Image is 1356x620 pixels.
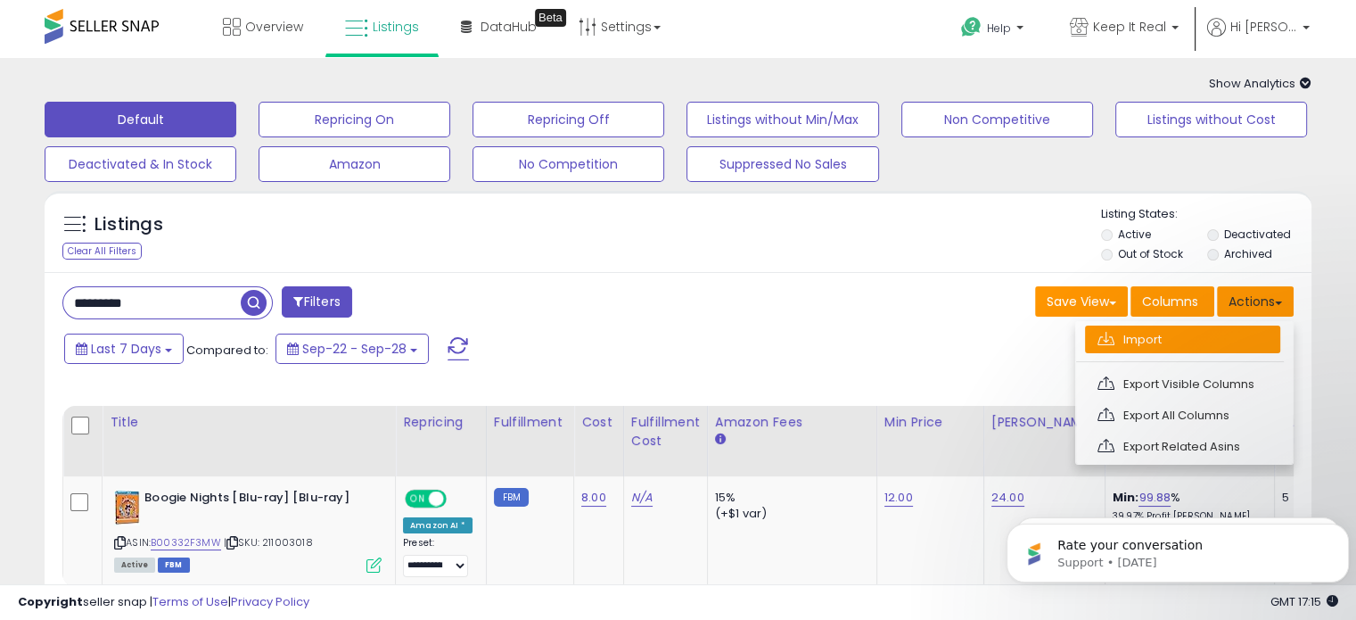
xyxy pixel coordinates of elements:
[1223,246,1271,261] label: Archived
[1085,401,1280,429] a: Export All Columns
[158,558,190,573] span: FBM
[144,490,361,511] b: Boogie Nights [Blu-ray] [Blu-ray]
[987,21,1011,36] span: Help
[631,489,653,507] a: N/A
[186,342,268,359] span: Compared to:
[275,334,429,364] button: Sep-22 - Sep-28
[231,593,309,610] a: Privacy Policy
[947,3,1041,58] a: Help
[1217,286,1294,317] button: Actions
[151,535,221,550] a: B00332F3MW
[114,558,155,573] span: All listings currently available for purchase on Amazon
[581,413,616,432] div: Cost
[91,340,161,358] span: Last 7 Days
[259,146,450,182] button: Amazon
[715,413,869,432] div: Amazon Fees
[373,18,419,36] span: Listings
[1105,406,1274,476] th: The percentage added to the cost of goods (COGS) that forms the calculator for Min & Max prices.
[152,593,228,610] a: Terms of Use
[95,212,163,237] h5: Listings
[715,506,863,522] div: (+$1 var)
[403,537,473,577] div: Preset:
[18,594,309,611] div: seller snap | |
[884,413,976,432] div: Min Price
[1209,75,1311,92] span: Show Analytics
[1142,293,1198,310] span: Columns
[259,102,450,137] button: Repricing On
[715,432,726,448] small: Amazon Fees.
[1085,326,1280,353] a: Import
[45,146,236,182] button: Deactivated & In Stock
[991,489,1024,507] a: 24.00
[715,490,863,506] div: 15%
[581,489,606,507] a: 8.00
[403,413,479,432] div: Repricing
[1085,370,1280,398] a: Export Visible Columns
[444,492,473,507] span: OFF
[1118,227,1151,242] label: Active
[884,489,913,507] a: 12.00
[991,413,1097,432] div: [PERSON_NAME]
[686,146,878,182] button: Suppressed No Sales
[114,490,382,571] div: ASIN:
[302,340,407,358] span: Sep-22 - Sep-28
[62,243,142,260] div: Clear All Filters
[631,413,700,451] div: Fulfillment Cost
[282,286,351,318] button: Filters
[960,16,982,38] i: Get Help
[245,18,303,36] span: Overview
[1230,18,1297,36] span: Hi [PERSON_NAME]
[1130,286,1214,317] button: Columns
[224,535,313,550] span: | SKU: 211003018
[535,9,566,27] div: Tooltip anchor
[114,490,140,525] img: 51YjY1GKSUL._SL40_.jpg
[901,102,1093,137] button: Non Competitive
[1093,18,1166,36] span: Keep It Real
[18,593,83,610] strong: Copyright
[64,334,184,364] button: Last 7 Days
[481,18,537,36] span: DataHub
[1035,286,1128,317] button: Save View
[494,413,566,432] div: Fulfillment
[473,146,664,182] button: No Competition
[999,486,1356,611] iframe: Intercom notifications message
[110,413,388,432] div: Title
[494,488,529,507] small: FBM
[45,102,236,137] button: Default
[407,492,429,507] span: ON
[1223,227,1290,242] label: Deactivated
[1101,206,1311,223] p: Listing States:
[1085,433,1280,460] a: Export Related Asins
[686,102,878,137] button: Listings without Min/Max
[473,102,664,137] button: Repricing Off
[1115,102,1307,137] button: Listings without Cost
[1118,246,1183,261] label: Out of Stock
[403,517,473,533] div: Amazon AI *
[1207,18,1310,58] a: Hi [PERSON_NAME]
